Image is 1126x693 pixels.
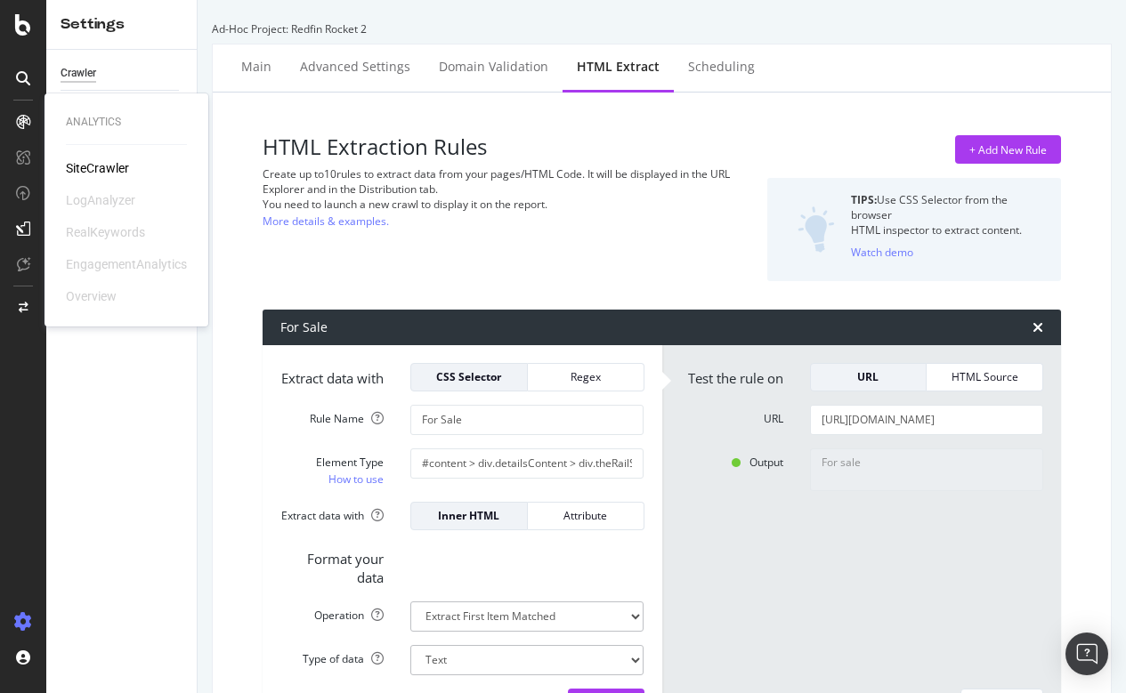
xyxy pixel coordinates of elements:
div: + Add New Rule [969,142,1047,157]
div: LogAnalyzer [66,191,135,209]
button: Regex [528,363,644,391]
div: Ad-Hoc Project: Redfin Rocket 2 [212,21,1112,36]
div: CSS Selector [425,369,513,384]
h3: HTML Extraction Rules [263,135,753,158]
a: More details & examples. [263,212,389,230]
div: Create up to 10 rules to extract data from your pages/HTML Code. It will be displayed in the URL ... [263,166,753,197]
div: HTML inspector to extract content. [851,222,1047,238]
label: Extract data with [267,363,397,388]
a: How to use [328,470,384,488]
label: Format your data [267,544,397,588]
div: HTML Source [941,369,1028,384]
input: Provide a name [410,405,644,435]
button: URL [810,363,928,391]
div: Crawler [61,64,96,83]
div: Use CSS Selector from the browser [851,192,1047,222]
div: times [1033,320,1043,334]
div: Domain Validation [439,58,548,76]
div: Open Intercom Messenger [1065,633,1108,675]
div: Analytics [66,115,187,130]
div: Advanced Settings [300,58,410,76]
label: Operation [267,601,397,623]
label: URL [667,405,797,426]
strong: TIPS: [851,192,877,207]
label: Rule Name [267,405,397,426]
textarea: For sale [810,448,1043,491]
label: Output [667,448,797,470]
button: HTML Source [927,363,1043,391]
label: Test the rule on [667,363,797,388]
a: Crawler [61,64,184,83]
div: URL [825,369,912,384]
button: Attribute [528,502,644,530]
input: Set a URL [810,405,1043,435]
div: Main [241,58,271,76]
div: HTML Extract [577,58,660,76]
a: SiteCrawler [66,159,129,177]
img: DZQOUYU0WpgAAAAASUVORK5CYII= [798,206,835,253]
div: Watch demo [851,245,913,260]
div: Regex [542,369,629,384]
div: Scheduling [688,58,755,76]
div: Inner HTML [425,508,513,523]
button: Watch demo [851,238,913,267]
div: EngagementAnalytics [66,255,187,273]
button: CSS Selector [410,363,528,391]
div: Settings [61,14,182,35]
input: CSS Expression [410,448,644,479]
div: Attribute [542,508,629,523]
div: RealKeywords [66,223,145,241]
button: Inner HTML [410,502,528,530]
div: Element Type [280,455,384,470]
label: Extract data with [267,502,397,523]
div: You need to launch a new crawl to display it on the report. [263,197,753,212]
label: Type of data [267,645,397,666]
div: For Sale [280,318,328,336]
div: Overview [66,287,117,305]
button: + Add New Rule [955,135,1061,164]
